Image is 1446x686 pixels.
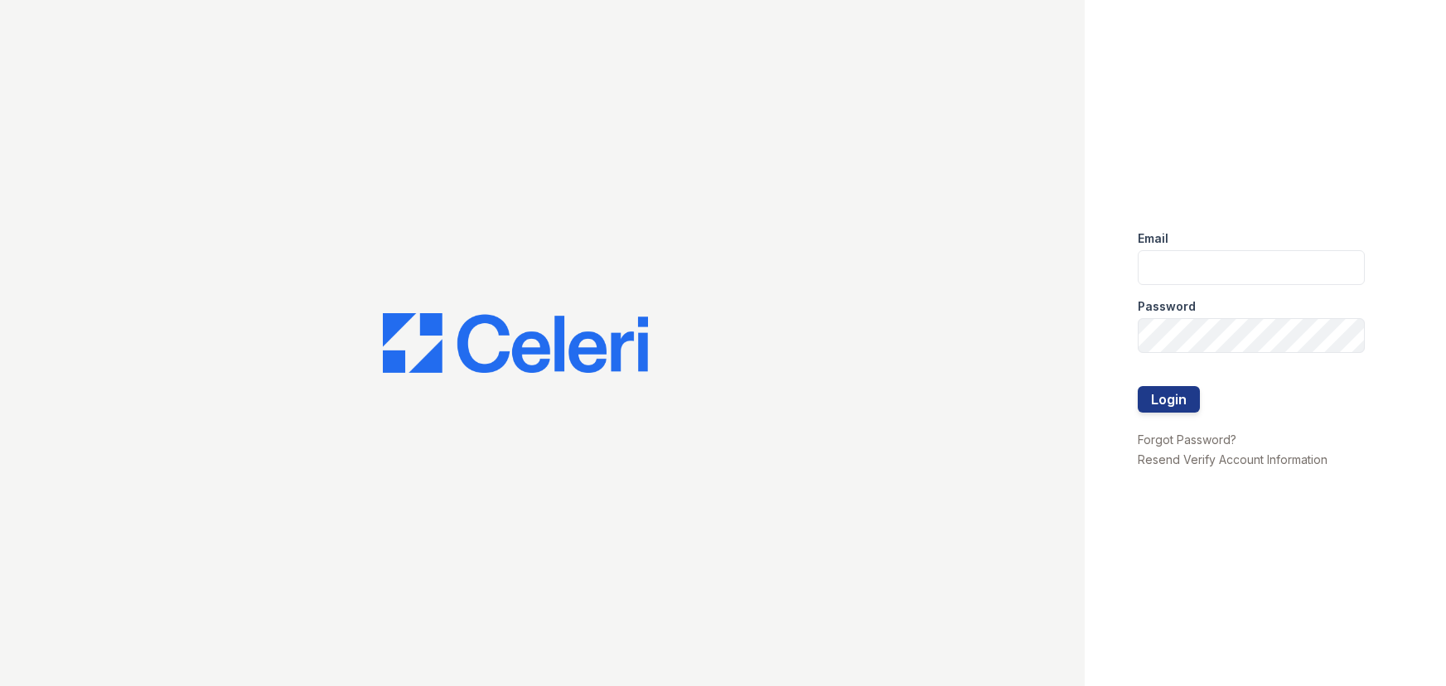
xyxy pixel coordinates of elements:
[383,313,648,373] img: CE_Logo_Blue-a8612792a0a2168367f1c8372b55b34899dd931a85d93a1a3d3e32e68fde9ad4.png
[1138,452,1328,466] a: Resend Verify Account Information
[1138,230,1168,247] label: Email
[1138,386,1200,413] button: Login
[1138,298,1196,315] label: Password
[1138,432,1236,447] a: Forgot Password?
